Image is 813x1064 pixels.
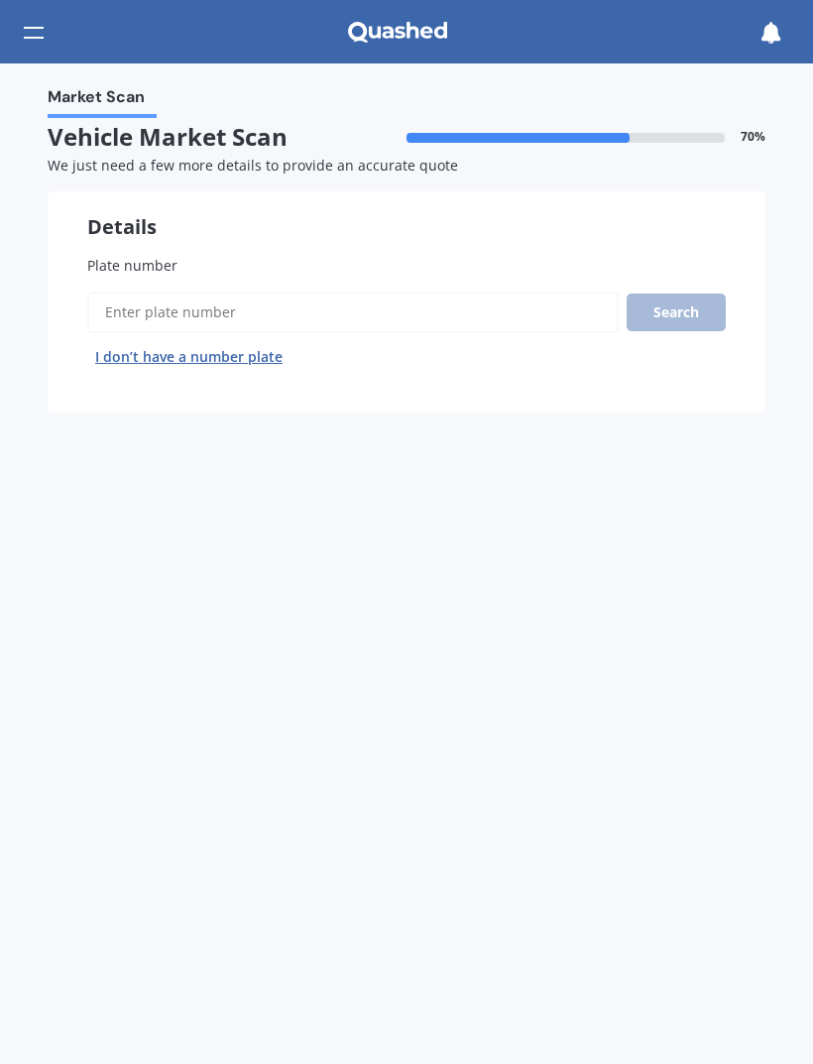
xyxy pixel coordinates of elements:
[741,130,765,144] span: 70 %
[87,256,177,275] span: Plate number
[48,191,765,239] div: Details
[48,156,458,175] span: We just need a few more details to provide an accurate quote
[87,341,290,373] button: I don’t have a number plate
[48,87,145,114] span: Market Scan
[48,123,406,152] span: Vehicle Market Scan
[87,292,619,333] input: Enter plate number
